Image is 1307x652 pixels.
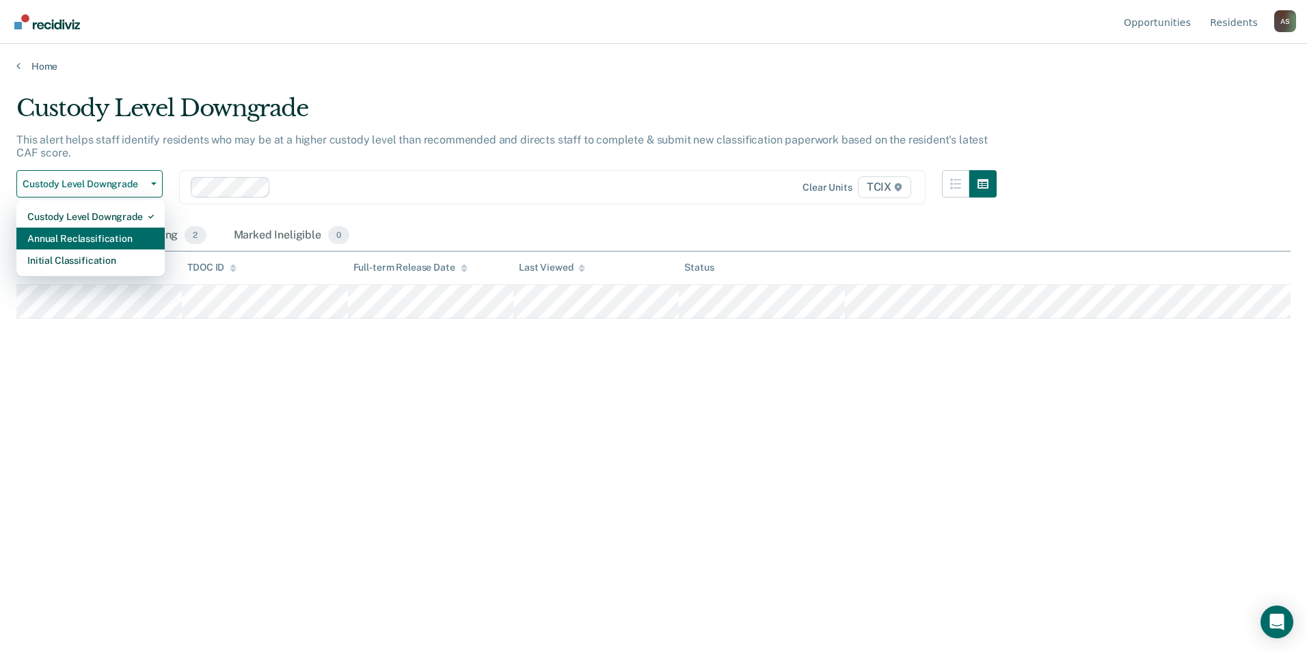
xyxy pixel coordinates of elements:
div: Custody Level Downgrade [16,94,997,133]
div: Annual Reclassification [27,228,154,249]
span: 2 [185,226,206,244]
div: Custody Level Downgrade [27,206,154,228]
div: TDOC ID [187,262,237,273]
div: Marked Ineligible0 [231,221,353,251]
div: Full-term Release Date [353,262,468,273]
p: This alert helps staff identify residents who may be at a higher custody level than recommended a... [16,133,988,159]
div: Status [684,262,714,273]
span: TCIX [858,176,911,198]
a: Home [16,60,1291,72]
span: Custody Level Downgrade [23,178,146,190]
span: 0 [328,226,349,244]
div: Clear units [803,182,852,193]
button: Custody Level Downgrade [16,170,163,198]
div: Last Viewed [519,262,585,273]
div: Dropdown Menu [16,200,165,277]
button: Profile dropdown button [1274,10,1296,32]
div: Initial Classification [27,249,154,271]
div: A S [1274,10,1296,32]
img: Recidiviz [14,14,80,29]
div: Open Intercom Messenger [1261,606,1293,638]
div: Pending2 [134,221,208,251]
